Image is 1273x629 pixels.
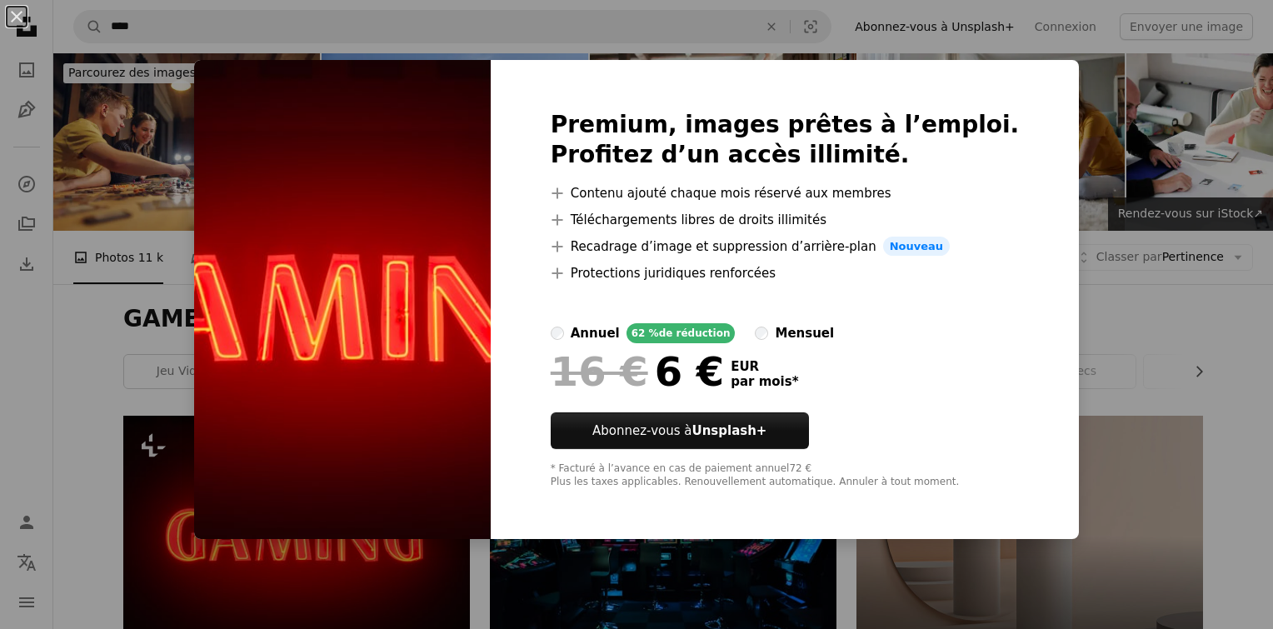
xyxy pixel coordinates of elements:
[194,60,491,540] img: premium_photo-1674374443275-20dae04975ac
[551,350,648,393] span: 16 €
[551,237,1020,257] li: Recadrage d’image et suppression d’arrière-plan
[551,110,1020,170] h2: Premium, images prêtes à l’emploi. Profitez d’un accès illimité.
[551,462,1020,489] div: * Facturé à l’avance en cas de paiement annuel 72 € Plus les taxes applicables. Renouvellement au...
[731,359,798,374] span: EUR
[551,263,1020,283] li: Protections juridiques renforcées
[883,237,950,257] span: Nouveau
[755,327,768,340] input: mensuel
[627,323,736,343] div: 62 % de réduction
[691,423,766,438] strong: Unsplash+
[551,412,809,449] button: Abonnez-vous àUnsplash+
[571,323,620,343] div: annuel
[551,327,564,340] input: annuel62 %de réduction
[731,374,798,389] span: par mois *
[551,350,724,393] div: 6 €
[551,183,1020,203] li: Contenu ajouté chaque mois réservé aux membres
[551,210,1020,230] li: Téléchargements libres de droits illimités
[775,323,834,343] div: mensuel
